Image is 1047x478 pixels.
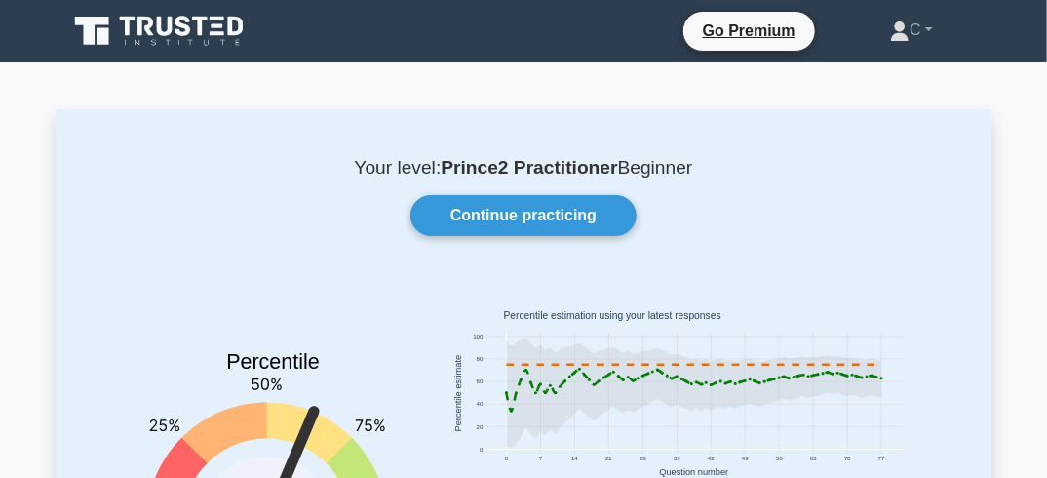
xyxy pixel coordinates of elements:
text: Percentile estimation using your latest responses [504,311,721,322]
text: 20 [477,423,484,430]
a: Continue practicing [410,195,637,236]
text: 14 [571,455,578,461]
text: 56 [776,455,783,461]
text: 42 [708,455,715,461]
text: 35 [674,455,680,461]
text: 63 [810,455,817,461]
text: 7 [539,455,543,461]
text: 49 [742,455,749,461]
text: 80 [477,356,484,363]
text: 100 [473,334,484,340]
text: 28 [640,455,646,461]
text: 0 [480,446,484,453]
p: Your level: Beginner [102,156,945,179]
text: Percentile estimate [453,355,463,432]
text: 60 [477,378,484,385]
text: 40 [477,401,484,408]
text: 77 [878,455,885,461]
a: C [843,11,980,50]
text: 21 [605,455,612,461]
text: Percentile [226,351,320,375]
a: Go Premium [691,19,807,43]
text: 0 [505,455,509,461]
text: Question number [660,468,729,478]
b: Prince2 Practitioner [441,157,617,178]
text: 70 [844,455,851,461]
